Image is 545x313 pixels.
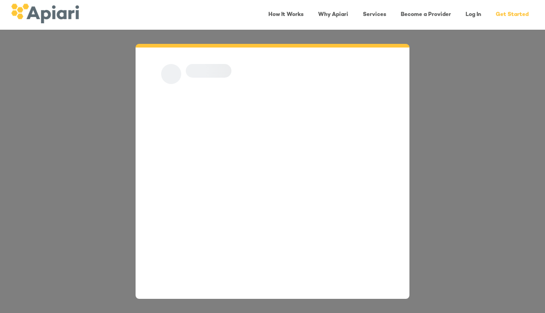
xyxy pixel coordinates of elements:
[357,5,392,24] a: Services
[460,5,487,24] a: Log In
[490,5,534,24] a: Get Started
[11,4,79,23] img: logo
[395,5,456,24] a: Become a Provider
[263,5,309,24] a: How It Works
[313,5,354,24] a: Why Apiari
